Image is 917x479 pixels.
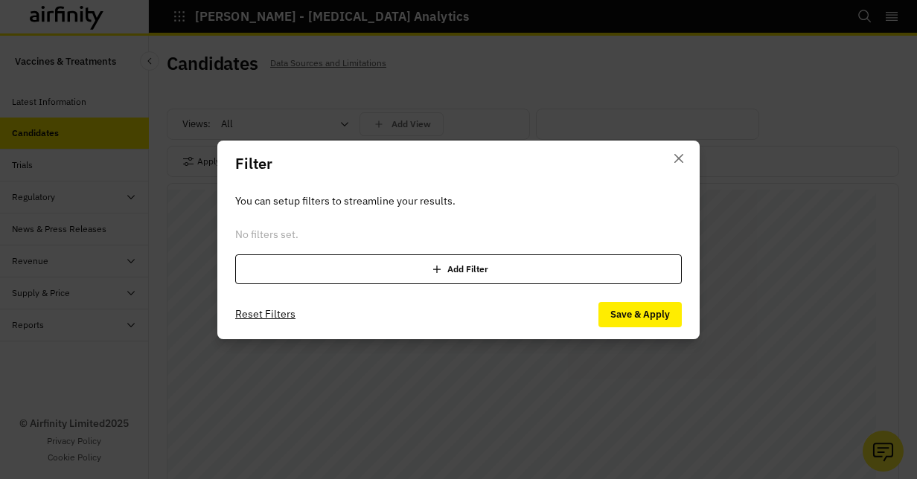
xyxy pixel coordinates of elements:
div: No filters set. [235,227,682,242]
button: Reset Filters [235,303,295,327]
p: You can setup filters to streamline your results. [235,193,682,209]
button: Save & Apply [598,302,682,327]
header: Filter [217,141,700,187]
div: Add Filter [235,254,682,284]
button: Close [667,147,691,170]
